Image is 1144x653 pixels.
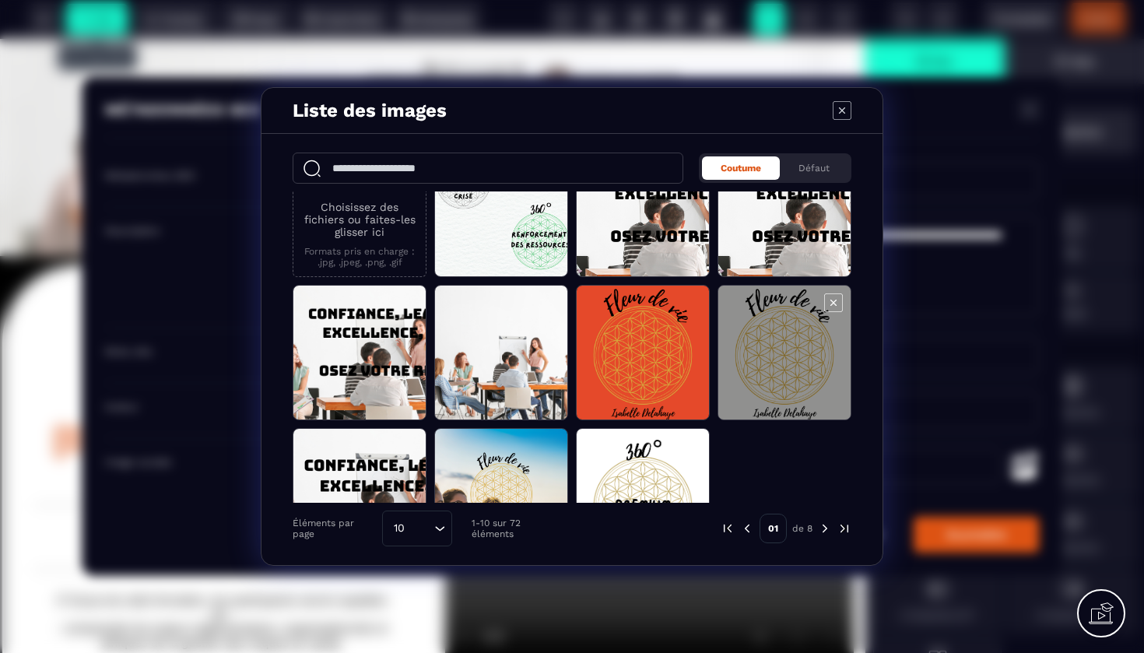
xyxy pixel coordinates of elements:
[45,506,372,522] p: OBJECTIFS PEDAGOGIQUES
[293,518,374,539] p: Éléments par page
[721,521,735,535] img: prev
[301,246,418,268] p: Formats pris en charge : .jpg, .jpeg, .png, .gif
[410,520,430,537] input: Search for option
[798,163,830,174] span: Défaut
[760,514,787,543] p: 01
[45,305,372,458] p: GESTION DES RISQUES EN [DEMOGRAPHIC_DATA]
[382,511,452,546] div: Search for option
[301,201,418,238] p: Choisissez des fichiers ou faites-les glisser ici
[388,520,410,537] span: 10
[721,163,761,174] span: Coutume
[472,518,560,539] p: 1-10 sur 72 éléments
[837,521,851,535] img: next
[792,522,812,535] p: de 8
[818,521,832,535] img: next
[740,521,754,535] img: prev
[293,100,447,121] h4: Liste des images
